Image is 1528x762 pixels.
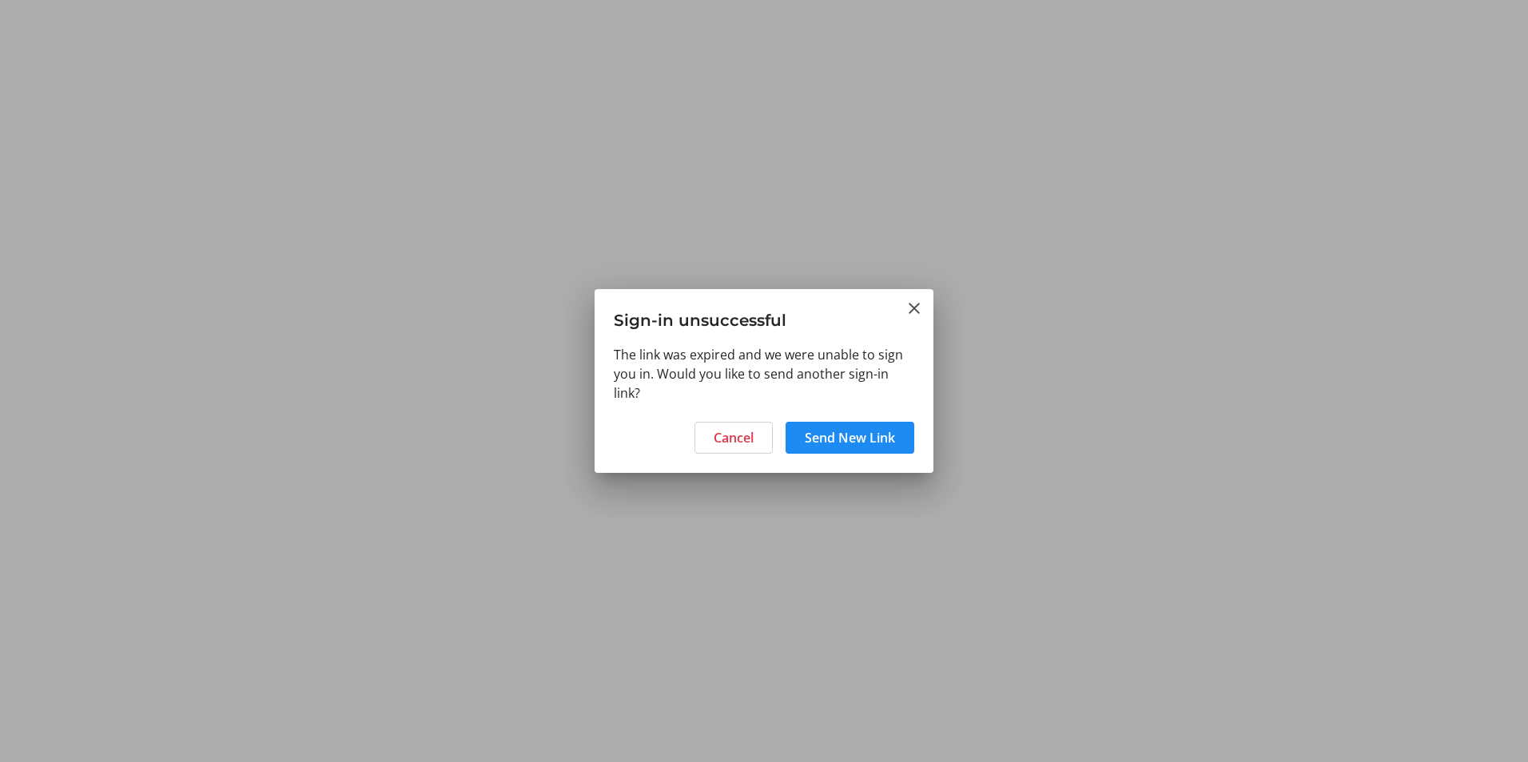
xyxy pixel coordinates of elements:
[595,345,933,412] div: The link was expired and we were unable to sign you in. Would you like to send another sign-in link?
[595,289,933,344] h3: Sign-in unsuccessful
[805,428,895,447] span: Send New Link
[714,428,754,447] span: Cancel
[905,299,924,318] button: Close
[694,422,773,454] button: Cancel
[786,422,914,454] button: Send New Link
